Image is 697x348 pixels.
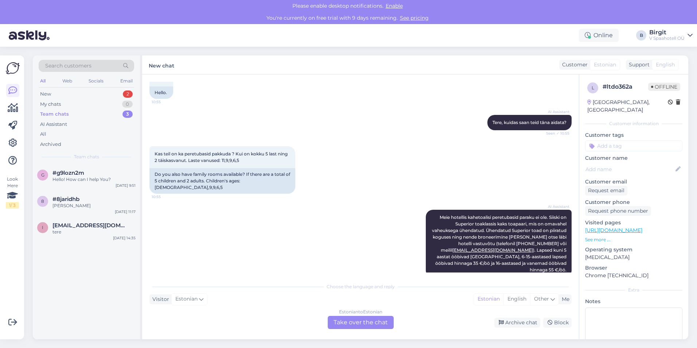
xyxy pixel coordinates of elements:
[74,154,99,160] span: Team chats
[432,214,568,272] span: Meie hotellis kahetoalisi peretubasid paraku ei ole. Siiski on Superior toaklassis kaks toapaari,...
[585,198,682,206] p: Customer phone
[40,141,61,148] div: Archived
[649,30,693,41] a: BirgitV Spaahotell OÜ
[398,15,431,21] a: See pricing
[585,165,674,173] input: Add name
[339,309,382,315] div: Estonian to Estonian
[6,202,19,209] div: 1 / 3
[585,264,682,272] p: Browser
[585,254,682,261] p: [MEDICAL_DATA]
[585,140,682,151] input: Add a tag
[585,206,651,216] div: Request phone number
[648,83,680,91] span: Offline
[585,272,682,279] p: Chrome [TECHNICAL_ID]
[123,90,133,98] div: 2
[41,198,44,204] span: 8
[149,168,295,194] div: Do you also have family rooms available? If there are a total of 5 children and 2 adults. Childre...
[39,76,47,86] div: All
[149,295,169,303] div: Visitor
[492,120,566,125] span: Tere, kuidas saan teid täna aidata?
[649,35,685,41] div: V Spaahotell OÜ
[494,318,540,328] div: Archive chat
[155,151,289,163] span: Kas teil on ka peretubasid pakkuda ? Kui on kokku 5 last ning 2 täiskasvanut. Laste vanused: 11,9...
[656,61,675,69] span: English
[579,29,619,42] div: Online
[122,111,133,118] div: 3
[42,225,43,230] span: i
[52,176,136,183] div: Hello! How can I help You?
[116,183,136,188] div: [DATE] 9:51
[61,76,74,86] div: Web
[152,194,179,200] span: 10:55
[585,154,682,162] p: Customer name
[40,101,61,108] div: My chats
[122,101,133,108] div: 0
[6,176,19,209] div: Look Here
[585,236,682,243] p: See more ...
[119,76,134,86] div: Email
[534,295,549,302] span: Other
[52,170,84,176] span: #g9lozn2m
[87,76,105,86] div: Socials
[152,99,179,105] span: 10:55
[585,186,627,196] div: Request email
[585,120,682,127] div: Customer information
[115,209,136,214] div: [DATE] 11:17
[149,86,173,99] div: Hello.
[40,90,51,98] div: New
[649,30,685,35] div: Birgit
[52,229,136,235] div: tere
[149,60,174,70] label: New chat
[542,109,569,115] span: AI Assistant
[587,98,668,114] div: [GEOGRAPHIC_DATA], [GEOGRAPHIC_DATA]
[452,247,533,253] a: [EMAIL_ADDRESS][DOMAIN_NAME]
[585,131,682,139] p: Customer tags
[542,131,569,136] span: Seen ✓ 10:55
[594,61,616,69] span: Estonian
[45,62,91,70] span: Search customers
[603,82,648,91] div: # ltdo362a
[52,202,136,209] div: [PERSON_NAME]
[542,204,569,209] span: AI Assistant
[559,295,569,303] div: Me
[41,172,44,178] span: g
[40,121,67,128] div: AI Assistant
[585,246,682,254] p: Operating system
[474,294,503,305] div: Estonian
[113,235,136,241] div: [DATE] 14:35
[503,294,530,305] div: English
[636,30,646,40] div: B
[383,3,405,9] span: Enable
[52,196,79,202] span: #8jaridhb
[585,178,682,186] p: Customer email
[6,61,20,75] img: Askly Logo
[585,219,682,227] p: Visited pages
[585,227,642,233] a: [URL][DOMAIN_NAME]
[52,222,128,229] span: info@vspahotel.ee
[175,295,198,303] span: Estonian
[626,61,650,69] div: Support
[559,61,588,69] div: Customer
[40,131,46,138] div: All
[149,283,572,290] div: Choose the language and reply
[592,85,594,90] span: l
[40,111,69,118] div: Team chats
[585,298,682,305] p: Notes
[328,316,394,329] div: Take over the chat
[585,287,682,293] div: Extra
[543,318,572,328] div: Block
